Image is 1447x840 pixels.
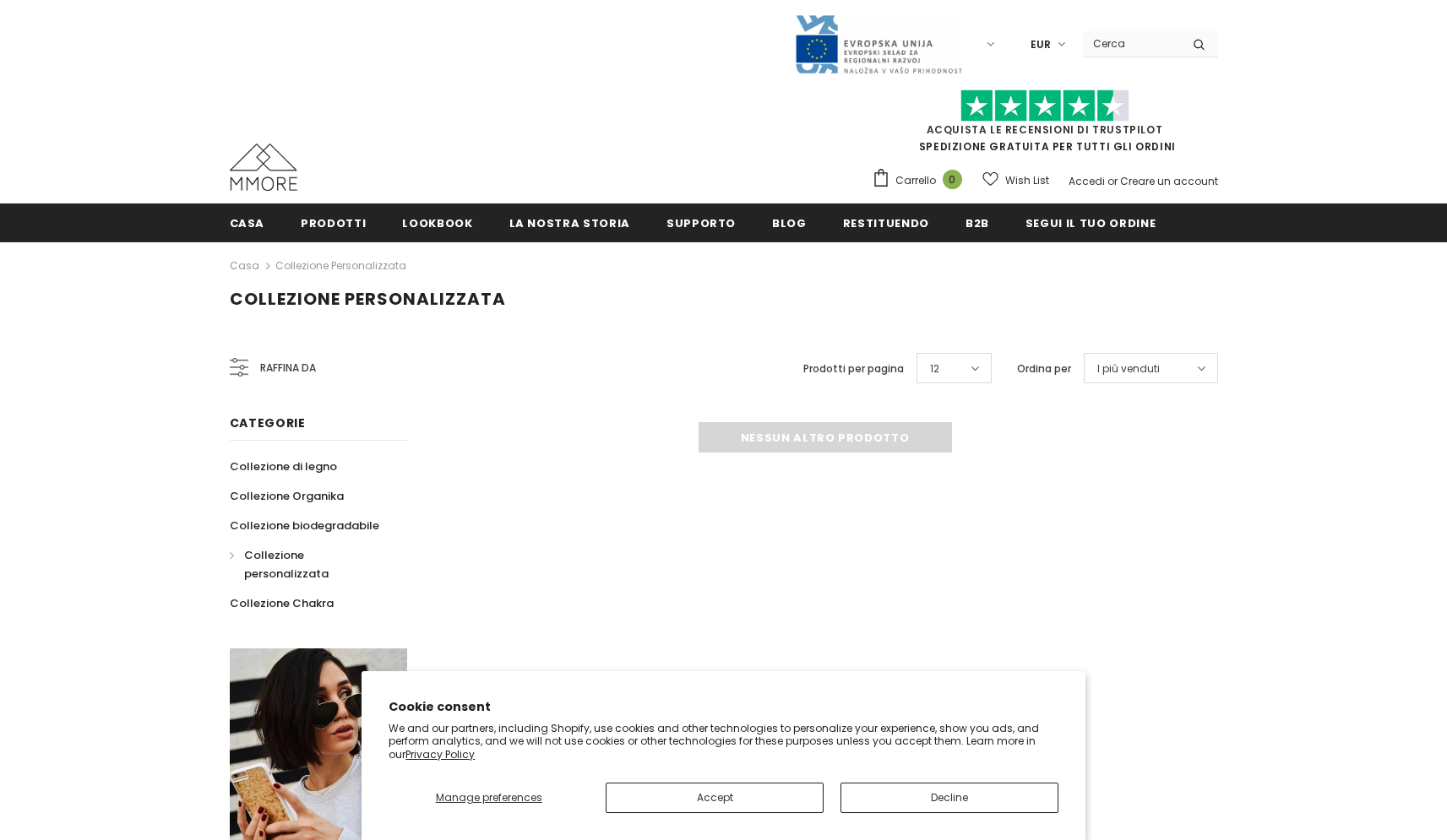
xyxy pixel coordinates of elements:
span: Collezione Organika [230,488,344,504]
a: Collezione personalizzata [275,258,406,273]
a: Restituendo [843,203,929,241]
a: Collezione personalizzata [230,540,389,588]
a: Carrello 0 [872,168,971,193]
span: Wish List [1005,172,1049,189]
h2: Cookie consent [389,698,1058,716]
span: Casa [230,215,265,231]
span: EUR [1031,36,1051,53]
span: SPEDIZIONE GRATUITA PER TUTTI GLI ORDINI [872,97,1218,154]
a: Casa [230,256,259,276]
span: B2B [966,215,989,231]
a: B2B [966,203,989,241]
a: Acquista le recensioni di TrustPilot [927,122,1163,137]
a: Privacy Policy [405,747,475,761]
button: Manage preferences [389,783,589,813]
button: Decline [840,783,1058,813]
span: La nostra storia [509,215,630,231]
span: Raffina da [260,359,316,377]
label: Prodotti per pagina [803,360,904,377]
span: Restituendo [843,215,929,231]
a: Wish List [982,165,1049,195]
span: Collezione personalizzata [230,287,506,311]
a: Collezione Organika [230,481,344,511]
span: I più venduti [1097,360,1160,377]
img: Javni Razpis [794,14,963,75]
input: Search Site [1083,31,1180,56]
span: Segui il tuo ordine [1025,215,1156,231]
a: Blog [772,203,807,241]
span: Categorie [230,415,306,431]
span: 0 [943,170,962,189]
img: Casi MMORE [230,144,297,191]
a: Javni Razpis [794,36,963,51]
span: supporto [666,215,736,231]
label: Ordina per [1017,360,1071,377]
p: We and our partners, including Shopify, use cookies and other technologies to personalize your ex... [389,722,1058,761]
a: supporto [666,203,736,241]
span: 12 [930,360,939,377]
a: Casa [230,203,265,241]
span: Collezione Chakra [230,595,334,611]
span: Collezione personalizzata [244,547,329,582]
a: La nostra storia [509,203,630,241]
span: Lookbook [402,215,472,231]
span: Collezione di legno [230,458,337,474]
span: Collezione biodegradabile [230,518,379,534]
span: or [1107,174,1118,188]
a: Lookbook [402,203,472,241]
img: Fidati di Pilot Stars [960,89,1129,122]
a: Collezione Chakra [230,588,334,618]
span: Prodotti [301,215,366,231]
span: Manage preferences [436,790,542,805]
a: Segui il tuo ordine [1025,203,1156,241]
a: Prodotti [301,203,366,241]
a: Creare un account [1120,174,1218,188]
a: Accedi [1069,174,1105,188]
span: Blog [772,215,807,231]
span: Carrello [895,172,936,189]
button: Accept [606,783,824,813]
a: Collezione biodegradabile [230,511,379,540]
a: Collezione di legno [230,452,337,481]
